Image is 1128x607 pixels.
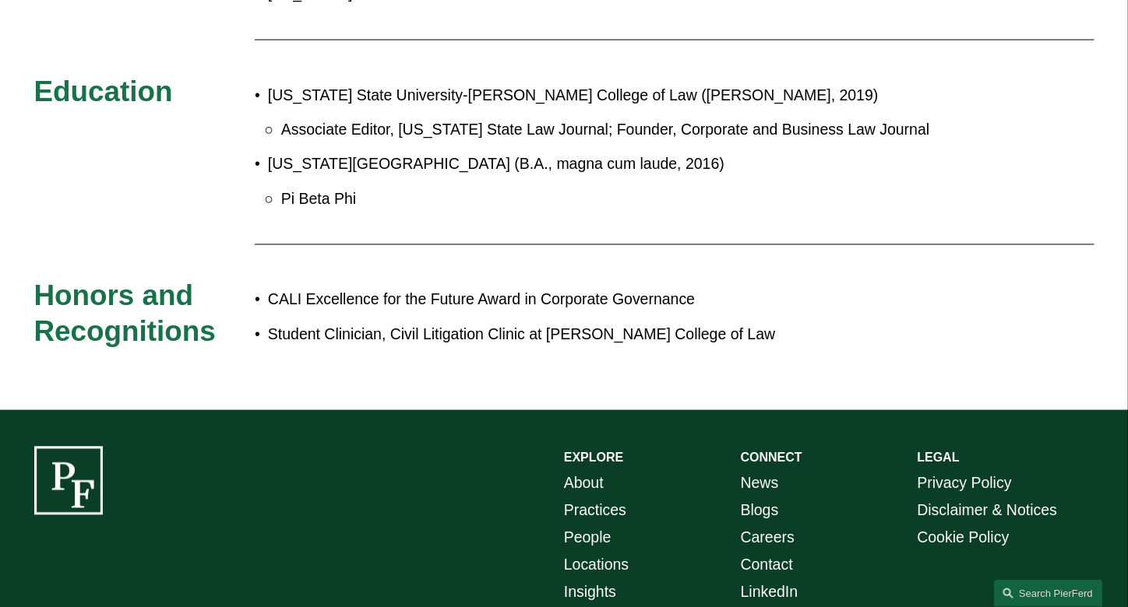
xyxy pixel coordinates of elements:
[33,280,215,348] span: Honors and Recognitions
[564,525,612,552] a: People
[741,497,779,525] a: Blogs
[564,470,604,497] a: About
[918,470,1012,497] a: Privacy Policy
[918,497,1058,525] a: Disclaimer & Notices
[268,151,961,178] p: [US_STATE][GEOGRAPHIC_DATA] (B.A., magna cum laude, 2016)
[268,82,961,109] p: [US_STATE] State University-[PERSON_NAME] College of Law ([PERSON_NAME], 2019)
[918,525,1010,552] a: Cookie Policy
[564,497,626,525] a: Practices
[564,552,629,579] a: Locations
[741,451,802,465] strong: CONNECT
[281,186,961,213] p: Pi Beta Phi
[268,286,961,314] p: CALI Excellence for the Future Award in Corporate Governance
[281,117,961,144] p: Associate Editor, [US_STATE] State Law Journal; Founder, Corporate and Business Law Journal
[741,579,798,606] a: LinkedIn
[741,552,793,579] a: Contact
[268,321,961,349] p: Student Clinician, Civil Litigation Clinic at [PERSON_NAME] College of Law
[564,579,616,606] a: Insights
[918,451,960,465] strong: LEGAL
[564,451,623,465] strong: EXPLORE
[741,470,779,497] a: News
[994,580,1103,607] a: Search this site
[741,525,795,552] a: Careers
[33,75,172,107] span: Education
